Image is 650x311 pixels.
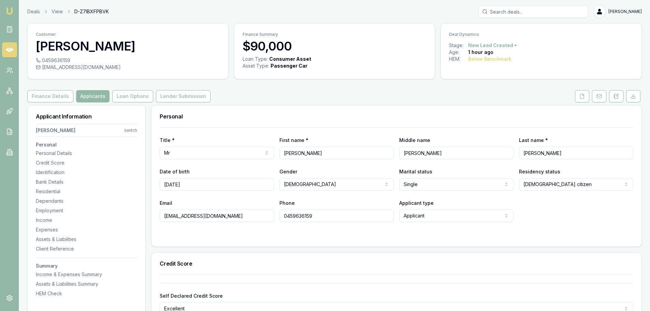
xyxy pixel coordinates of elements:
[124,128,137,133] div: switch
[479,5,588,18] input: Search deals
[111,90,155,102] a: Loan Options
[27,90,75,102] a: Finance Details
[243,32,427,37] p: Finance Summary
[243,56,268,62] div: Loan Type:
[160,261,633,266] h3: Credit Score
[519,137,548,143] label: Last name *
[112,90,153,102] button: Loan Options
[36,236,137,243] div: Assets & Liabilities
[160,169,190,174] label: Date of birth
[279,210,394,222] input: 0431 234 567
[75,90,111,102] a: Applicants
[279,169,297,174] label: Gender
[36,245,137,252] div: Client Reference
[36,281,137,287] div: Assets & Liabilities Summary
[449,49,468,56] div: Age:
[399,169,432,174] label: Marital status
[36,169,137,176] div: Identification
[468,42,518,49] button: New Lead Created
[36,127,75,134] div: [PERSON_NAME]
[27,8,109,15] nav: breadcrumb
[36,217,137,224] div: Income
[449,42,468,49] div: Stage:
[519,169,560,174] label: Residency status
[36,142,137,147] h3: Personal
[74,8,109,15] span: D-Z7IBXFPBVK
[160,293,223,299] label: Self Declared Credit Score
[76,90,110,102] button: Applicants
[36,226,137,233] div: Expenses
[243,39,427,53] h3: $90,000
[27,8,40,15] a: Deals
[243,62,269,69] div: Asset Type :
[160,137,175,143] label: Title *
[5,7,14,15] img: emu-icon-u.png
[36,179,137,185] div: Bank Details
[156,90,211,102] button: Lender Submission
[52,8,63,15] a: View
[36,114,137,119] h3: Applicant Information
[36,32,220,37] p: Customer
[399,137,430,143] label: Middle name
[36,57,220,64] div: 0459636159
[449,32,633,37] p: Deal Dynamics
[36,150,137,157] div: Personal Details
[36,188,137,195] div: Residential
[269,56,311,62] div: Consumer Asset
[36,264,137,268] h3: Summary
[36,271,137,278] div: Income & Expenses Summary
[160,114,633,119] h3: Personal
[36,159,137,166] div: Credit Score
[271,62,307,69] div: Passenger Car
[36,198,137,204] div: Dependants
[468,49,493,56] div: 1 hour ago
[36,290,137,297] div: HEM Check
[468,56,511,62] div: Below Benchmark
[36,64,220,71] div: [EMAIL_ADDRESS][DOMAIN_NAME]
[160,200,172,206] label: Email
[449,56,468,62] div: HEM:
[399,200,434,206] label: Applicant type
[279,137,308,143] label: First name *
[27,90,73,102] button: Finance Details
[155,90,212,102] a: Lender Submission
[608,9,642,14] span: [PERSON_NAME]
[36,39,220,53] h3: [PERSON_NAME]
[279,200,295,206] label: Phone
[160,178,274,190] input: DD/MM/YYYY
[36,207,137,214] div: Employment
